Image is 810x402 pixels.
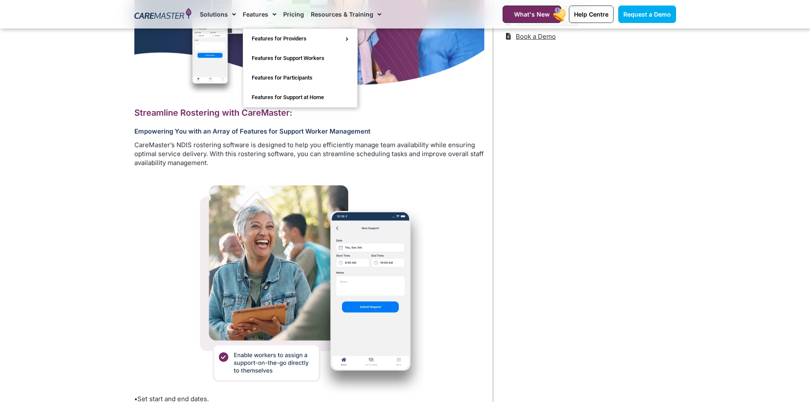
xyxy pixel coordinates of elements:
a: Help Centre [569,6,614,23]
h3: Empowering You with an Array of Features for Support Worker Management [134,127,484,135]
a: Request a Demo [618,6,676,23]
span: Book a Demo [514,29,556,43]
a: Book a Demo [506,29,556,43]
p: CareMaster’s NDIS rostering software is designed to help you efficiently manage team availability... [134,140,484,167]
span: What's New [514,11,550,18]
a: What's New [503,6,561,23]
img: CareMaster Logo [134,8,192,21]
ul: Features [243,29,358,108]
a: Features for Participants [243,68,357,88]
h2: Streamline Rostering with CareMaster: [134,107,484,118]
a: Features for Providers [243,29,357,48]
a: Features for Support at Home [243,88,357,107]
span: Help Centre [574,11,608,18]
a: Features for Support Workers [243,48,357,68]
span: Request a Demo [623,11,671,18]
